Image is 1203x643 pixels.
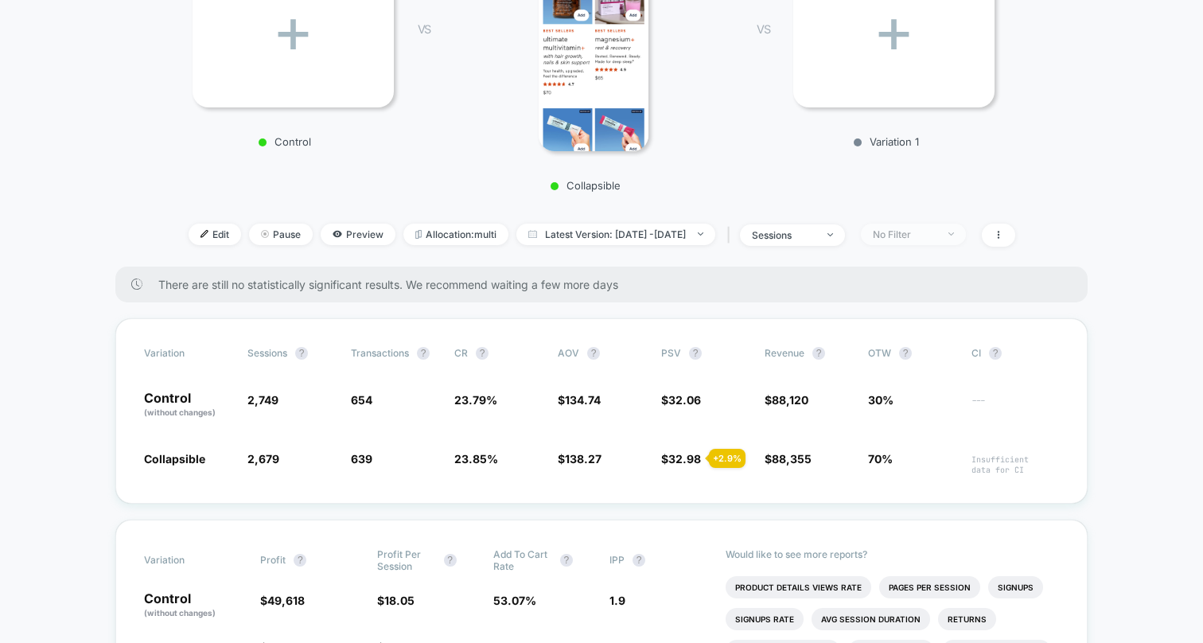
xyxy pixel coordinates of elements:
button: ? [812,347,825,360]
li: Returns [938,608,996,630]
span: 654 [351,393,372,407]
span: $ [661,452,701,466]
img: end [698,232,703,236]
span: Variation [144,548,232,572]
p: Variation 1 [785,135,987,148]
li: Signups Rate [726,608,804,630]
button: ? [294,554,306,567]
li: Signups [988,576,1043,598]
button: ? [560,554,573,567]
span: 639 [351,452,372,466]
span: Pause [249,224,313,245]
span: Edit [189,224,241,245]
span: CI [971,347,1059,360]
span: $ [661,393,701,407]
span: 138.27 [565,452,601,466]
span: IPP [609,554,625,566]
button: ? [989,347,1002,360]
span: $ [377,594,415,607]
span: Latest Version: [DATE] - [DATE] [516,224,715,245]
span: OTW [868,347,956,360]
span: $ [260,594,305,607]
p: Control [185,135,386,148]
span: 2,749 [247,393,278,407]
span: 49,618 [267,594,305,607]
span: 70% [868,452,893,466]
span: 134.74 [565,393,601,407]
span: 32.06 [668,393,701,407]
span: 88,120 [772,393,808,407]
span: --- [971,396,1059,419]
span: There are still no statistically significant results. We recommend waiting a few more days [158,278,1056,291]
span: Variation [144,347,232,360]
button: ? [689,347,702,360]
li: Avg Session Duration [812,608,930,630]
img: end [948,232,954,236]
span: Profit Per Session [377,548,436,572]
span: Transactions [351,347,409,359]
span: 18.05 [384,594,415,607]
span: Preview [321,224,395,245]
span: Sessions [247,347,287,359]
span: 53.07 % [493,594,536,607]
span: $ [765,393,808,407]
span: 2,679 [247,452,279,466]
span: $ [558,393,601,407]
li: Product Details Views Rate [726,576,871,598]
div: No Filter [873,228,936,240]
span: 88,355 [772,452,812,466]
span: | [723,224,740,247]
span: VS [418,22,430,36]
p: Would like to see more reports? [726,548,1059,560]
span: Revenue [765,347,804,359]
span: $ [765,452,812,466]
img: end [261,230,269,238]
span: PSV [661,347,681,359]
span: 30% [868,393,893,407]
button: ? [633,554,645,567]
button: ? [587,347,600,360]
div: sessions [752,229,816,241]
button: ? [444,554,457,567]
span: $ [558,452,601,466]
button: ? [476,347,489,360]
span: VS [757,22,769,36]
span: 23.79 % [454,393,497,407]
span: Profit [260,554,286,566]
img: calendar [528,230,537,238]
p: Control [144,392,232,419]
span: Allocation: multi [403,224,508,245]
span: Add To Cart Rate [493,548,552,572]
p: Control [144,592,244,619]
p: Collapsible [446,179,725,192]
button: ? [417,347,430,360]
button: ? [295,347,308,360]
span: CR [454,347,468,359]
li: Pages Per Session [879,576,980,598]
span: 23.85 % [454,452,498,466]
img: rebalance [415,230,422,239]
button: ? [899,347,912,360]
span: AOV [558,347,579,359]
span: (without changes) [144,407,216,417]
span: 1.9 [609,594,625,607]
div: + 2.9 % [709,449,746,468]
span: Collapsible [144,452,205,466]
img: edit [200,230,208,238]
span: 32.98 [668,452,701,466]
span: (without changes) [144,608,216,618]
img: end [827,233,833,236]
span: Insufficient data for CI [971,454,1059,475]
